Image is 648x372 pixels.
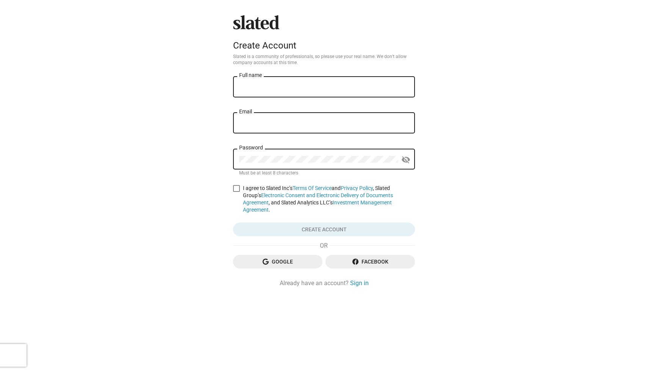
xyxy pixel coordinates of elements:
a: Sign in [350,279,369,287]
a: Electronic Consent and Electronic Delivery of Documents Agreement [243,192,393,206]
span: I agree to Slated Inc’s and , Slated Group’s , and Slated Analytics LLC’s . [243,185,415,213]
mat-icon: visibility_off [401,154,410,166]
span: Google [239,255,316,268]
button: Facebook [326,255,415,268]
div: Already have an account? [233,279,415,287]
div: Create Account [233,40,415,51]
a: Terms Of Service [293,185,332,191]
p: Slated is a community of professionals, so please use your real name. We don’t allow company acco... [233,54,415,66]
button: Google [233,255,322,268]
sl-branding: Create Account [233,15,415,54]
mat-hint: Must be at least 8 characters [239,170,298,176]
button: Show password [398,152,413,167]
span: Facebook [332,255,409,268]
a: Privacy Policy [341,185,373,191]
